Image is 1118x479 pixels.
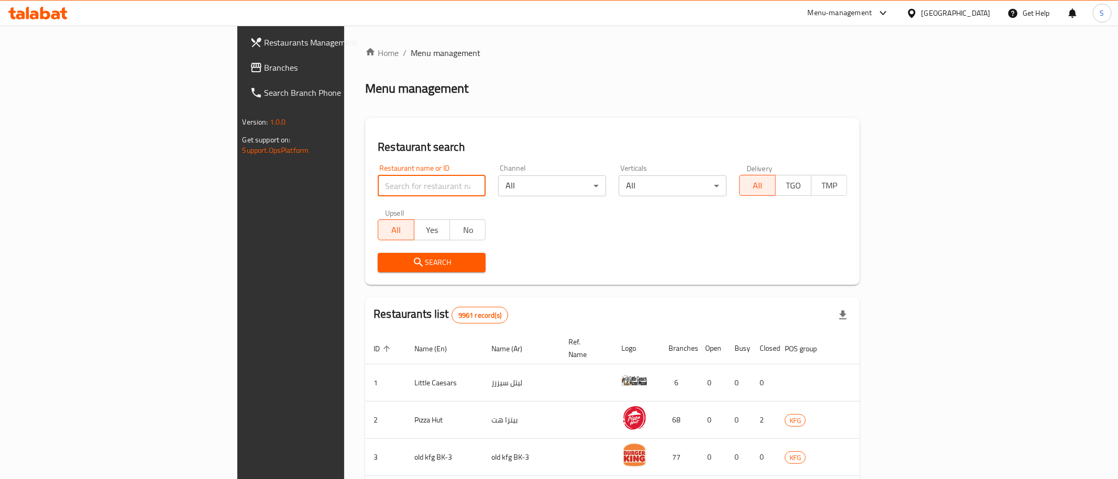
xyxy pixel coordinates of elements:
span: Get support on: [243,133,291,147]
td: 0 [751,439,776,476]
td: Pizza Hut [406,402,483,439]
span: Ref. Name [568,336,600,361]
nav: breadcrumb [365,47,860,59]
td: 68 [660,402,697,439]
span: 9961 record(s) [452,310,508,320]
td: 0 [697,439,726,476]
td: 0 [697,364,726,402]
td: ليتل سيزرز [483,364,560,402]
th: Logo [613,332,660,364]
span: Restaurants Management [265,36,415,49]
td: 2 [751,402,776,439]
span: S [1100,7,1104,19]
span: Name (En) [414,342,461,355]
a: Branches [242,55,424,80]
span: Branches [265,61,415,74]
span: KFG [785,415,805,427]
a: Support.OpsPlatform [243,143,309,157]
a: Restaurants Management [242,30,424,55]
span: TMP [816,178,843,193]
div: All [619,175,727,196]
span: Name (Ar) [491,342,536,355]
td: 0 [697,402,726,439]
span: POS group [785,342,830,355]
td: 77 [660,439,697,476]
span: Search [386,256,477,269]
div: All [498,175,606,196]
span: ID [374,342,393,355]
span: No [454,222,481,238]
td: بيتزا هت [483,402,560,439]
button: TMP [811,175,847,196]
span: Search Branch Phone [265,86,415,99]
span: All [382,222,410,238]
td: 0 [751,364,776,402]
button: TGO [775,175,812,196]
span: KFG [785,452,805,464]
td: 0 [726,402,751,439]
img: Little Caesars [621,367,648,394]
td: old kfg BK-3 [406,439,483,476]
input: Search for restaurant name or ID.. [378,175,486,196]
img: Pizza Hut [621,405,648,431]
h2: Restaurants list [374,306,508,324]
label: Delivery [747,164,773,172]
button: No [450,219,486,240]
div: [GEOGRAPHIC_DATA] [922,7,991,19]
th: Branches [660,332,697,364]
div: Export file [830,303,856,328]
th: Closed [751,332,776,364]
a: Search Branch Phone [242,80,424,105]
td: 0 [726,439,751,476]
h2: Restaurant search [378,139,847,155]
button: Yes [414,219,450,240]
span: Yes [419,222,446,238]
th: Busy [726,332,751,364]
button: Search [378,253,486,272]
td: 6 [660,364,697,402]
span: Menu management [411,47,480,59]
label: Upsell [385,209,404,216]
td: Little Caesars [406,364,483,402]
div: Menu-management [808,7,872,19]
img: old kfg BK-3 [621,442,648,468]
th: Open [697,332,726,364]
button: All [739,175,775,196]
span: TGO [780,178,807,193]
td: old kfg BK-3 [483,439,560,476]
td: 0 [726,364,751,402]
button: All [378,219,414,240]
div: Total records count [452,307,508,324]
span: 1.0.0 [270,115,286,129]
span: Version: [243,115,268,129]
span: All [744,178,771,193]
